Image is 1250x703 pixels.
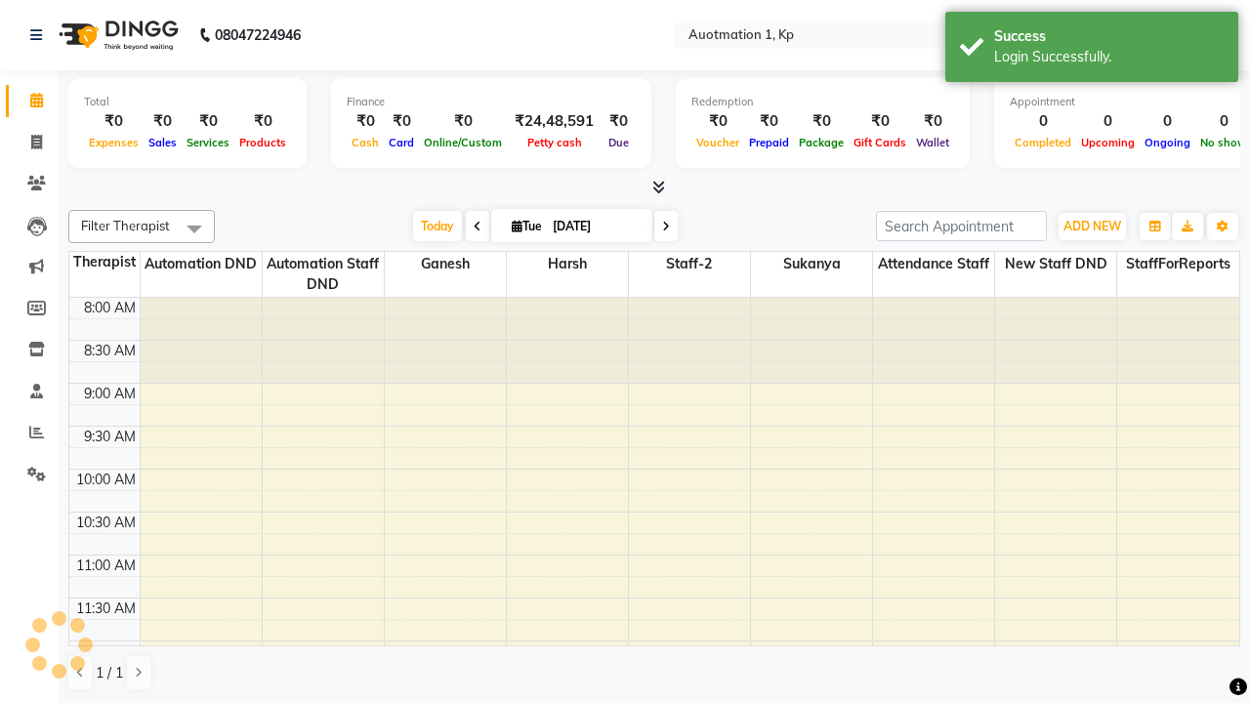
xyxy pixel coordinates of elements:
[995,252,1116,276] span: New Staff DND
[96,663,123,683] span: 1 / 1
[1010,110,1076,133] div: 0
[691,136,744,149] span: Voucher
[994,47,1224,67] div: Login Successfully.
[547,212,645,241] input: 2025-09-02
[234,110,291,133] div: ₹0
[1117,252,1239,276] span: StaffForReports
[994,26,1224,47] div: Success
[849,136,911,149] span: Gift Cards
[1140,110,1195,133] div: 0
[419,110,507,133] div: ₹0
[50,8,184,62] img: logo
[84,136,144,149] span: Expenses
[849,110,911,133] div: ₹0
[507,110,602,133] div: ₹24,48,591
[81,218,170,233] span: Filter Therapist
[507,219,547,233] span: Tue
[182,136,234,149] span: Services
[72,599,140,619] div: 11:30 AM
[80,427,140,447] div: 9:30 AM
[602,110,636,133] div: ₹0
[522,136,587,149] span: Petty cash
[1010,136,1076,149] span: Completed
[215,8,301,62] b: 08047224946
[629,252,750,276] span: Staff-2
[80,384,140,404] div: 9:00 AM
[794,136,849,149] span: Package
[384,136,419,149] span: Card
[80,341,140,361] div: 8:30 AM
[80,298,140,318] div: 8:00 AM
[1063,219,1121,233] span: ADD NEW
[72,513,140,533] div: 10:30 AM
[84,94,291,110] div: Total
[385,252,506,276] span: Ganesh
[604,136,634,149] span: Due
[234,136,291,149] span: Products
[72,556,140,576] div: 11:00 AM
[744,136,794,149] span: Prepaid
[691,94,954,110] div: Redemption
[73,641,140,662] div: 12:00 PM
[347,136,384,149] span: Cash
[413,211,462,241] span: Today
[911,110,954,133] div: ₹0
[1076,110,1140,133] div: 0
[1076,136,1140,149] span: Upcoming
[1059,213,1126,240] button: ADD NEW
[794,110,849,133] div: ₹0
[911,136,954,149] span: Wallet
[347,94,636,110] div: Finance
[384,110,419,133] div: ₹0
[507,252,628,276] span: Harsh
[84,110,144,133] div: ₹0
[873,252,994,276] span: Attendance Staff
[751,252,872,276] span: Sukanya
[69,252,140,272] div: Therapist
[72,470,140,490] div: 10:00 AM
[182,110,234,133] div: ₹0
[144,136,182,149] span: Sales
[141,252,262,276] span: Automation DND
[744,110,794,133] div: ₹0
[419,136,507,149] span: Online/Custom
[263,252,384,297] span: Automation Staff DND
[144,110,182,133] div: ₹0
[1140,136,1195,149] span: Ongoing
[691,110,744,133] div: ₹0
[347,110,384,133] div: ₹0
[876,211,1047,241] input: Search Appointment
